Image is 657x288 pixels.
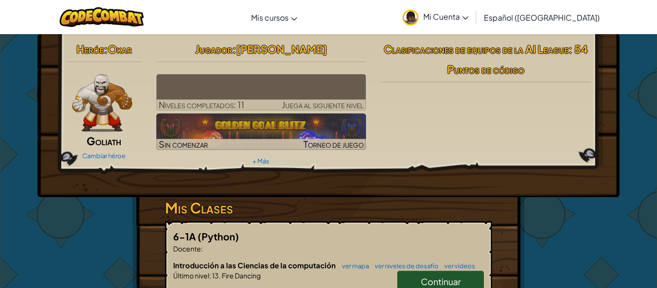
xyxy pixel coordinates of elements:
span: Heróe [76,42,104,56]
span: Introducción a las Ciencias de la computación [173,261,337,270]
span: Continuar [421,276,461,287]
span: Sin comenzar [159,138,208,150]
span: Mi Cuenta [423,12,468,22]
span: Último nivel [173,271,209,280]
img: goliath-pose.png [72,74,132,132]
a: Juega al siguiente nivel [156,74,366,111]
a: Sin comenzarTorneo de juego [156,113,366,150]
span: Clasificaciones de equipos de la AI League [384,42,569,56]
a: ver videos [440,262,475,270]
span: Juega al siguiente nivel [282,99,364,110]
span: : [201,244,203,253]
span: Español ([GEOGRAPHIC_DATA]) [484,13,600,23]
span: Goliath [87,134,121,148]
span: (Python) [198,230,239,242]
h3: Mis Clases [165,197,492,219]
a: Español ([GEOGRAPHIC_DATA]) [479,4,605,30]
span: Torneo de juego [303,138,364,150]
span: : 54 Puntos de código [447,42,588,76]
a: Mi Cuenta [398,2,473,32]
span: : [104,42,108,56]
img: CodeCombat logo [60,7,144,27]
a: ver mapa [337,262,369,270]
span: Docente [173,244,201,253]
span: [PERSON_NAME] [236,42,327,56]
span: 13. [211,271,221,280]
a: Cambiar héroe [82,152,126,160]
img: avatar [403,10,418,25]
span: Okar [108,42,132,56]
span: : [232,42,236,56]
span: Fire Dancing [221,271,261,280]
a: Mis cursos [246,4,302,30]
img: Golden Goal [156,113,366,150]
a: ver niveles de desafío [370,262,439,270]
span: Jugador [195,42,232,56]
span: Mis cursos [251,13,289,23]
span: 6-1A [173,230,198,242]
span: : [209,271,211,280]
span: Niveles completados: 11 [159,99,244,110]
a: + Más [253,157,269,165]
